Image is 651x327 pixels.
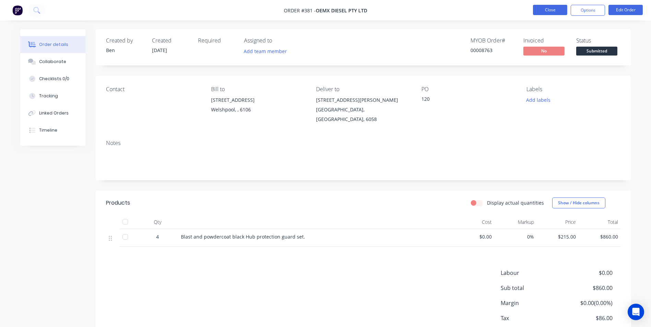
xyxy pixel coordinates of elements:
[581,233,618,240] span: $860.00
[501,284,562,292] span: Sub total
[495,215,537,229] div: Markup
[244,37,313,44] div: Assigned to
[240,47,290,56] button: Add team member
[211,95,305,105] div: [STREET_ADDRESS]
[20,36,85,53] button: Order details
[39,41,68,48] div: Order details
[106,37,144,44] div: Created by
[537,215,579,229] div: Price
[561,299,612,307] span: $0.00 ( 0.00 %)
[198,37,236,44] div: Required
[211,86,305,93] div: Bill to
[106,86,200,93] div: Contact
[523,37,568,44] div: Invoiced
[211,95,305,117] div: [STREET_ADDRESS]Welshpool, , 6106
[421,86,515,93] div: PO
[470,37,515,44] div: MYOB Order #
[576,47,617,57] button: Submitted
[316,95,410,105] div: [STREET_ADDRESS][PERSON_NAME]
[316,105,410,124] div: [GEOGRAPHIC_DATA], [GEOGRAPHIC_DATA], 6058
[523,47,565,55] span: No
[552,197,605,208] button: Show / Hide columns
[539,233,576,240] span: $215.00
[316,7,367,14] span: OEMX Diesel Pty Ltd
[455,233,492,240] span: $0.00
[487,199,544,206] label: Display actual quantities
[39,93,58,99] div: Tracking
[211,105,305,114] div: Welshpool, , 6106
[20,105,85,122] button: Linked Orders
[453,215,495,229] div: Cost
[106,199,130,207] div: Products
[316,95,410,124] div: [STREET_ADDRESS][PERSON_NAME][GEOGRAPHIC_DATA], [GEOGRAPHIC_DATA], 6058
[576,37,621,44] div: Status
[501,269,562,277] span: Labour
[571,5,605,16] button: Options
[470,47,515,54] div: 00008763
[106,140,621,146] div: Notes
[39,76,69,82] div: Checklists 0/0
[20,122,85,139] button: Timeline
[284,7,316,14] span: Order #381 -
[12,5,23,15] img: Factory
[561,269,612,277] span: $0.00
[533,5,567,15] button: Close
[156,233,159,240] span: 4
[608,5,643,15] button: Edit Order
[20,53,85,70] button: Collaborate
[316,86,410,93] div: Deliver to
[152,37,190,44] div: Created
[106,47,144,54] div: Ben
[579,215,621,229] div: Total
[20,70,85,87] button: Checklists 0/0
[152,47,167,53] span: [DATE]
[421,95,507,105] div: 120
[576,47,617,55] span: Submitted
[39,110,69,116] div: Linked Orders
[526,86,620,93] div: Labels
[501,314,562,322] span: Tax
[181,233,305,240] span: Blast and powdercoat black Hub protection guard set.
[39,127,57,133] div: Timeline
[561,314,612,322] span: $86.00
[628,304,644,320] div: Open Intercom Messenger
[523,95,554,105] button: Add labels
[39,59,66,65] div: Collaborate
[561,284,612,292] span: $860.00
[244,47,291,56] button: Add team member
[20,87,85,105] button: Tracking
[497,233,534,240] span: 0%
[501,299,562,307] span: Margin
[137,215,178,229] div: Qty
